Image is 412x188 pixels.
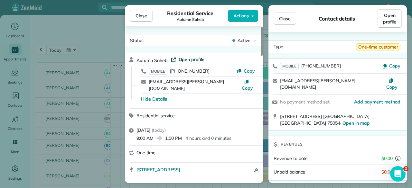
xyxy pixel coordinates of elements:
a: MOBILE[PHONE_NUMBER] [280,63,341,69]
span: Open profile [383,12,396,25]
span: Revenue to date [274,156,308,161]
span: MOBILE [280,63,299,69]
span: Copy [389,63,400,69]
span: $0.00 [381,155,393,162]
span: Copy [242,85,253,91]
a: [EMAIL_ADDRESS][PERSON_NAME][DOMAIN_NAME] [149,79,224,91]
button: Copy [237,68,255,74]
span: Copy [244,68,255,74]
span: No payment method set [280,99,330,105]
span: Actions [233,13,249,19]
button: Open access information [252,166,259,174]
span: · [167,58,171,63]
p: 4 hours and 0 minutes [185,135,231,141]
span: Contact details [319,15,355,22]
span: Close [136,13,147,19]
button: Copy [382,63,400,69]
span: Active [238,37,250,44]
a: Open in map [342,120,370,126]
a: MOBILE[PHONE_NUMBER] [149,68,210,74]
span: 9:00 AM [136,135,154,141]
span: Autumn Saheb [177,17,204,22]
span: Autumn Saheb [136,58,167,63]
span: Status [130,38,144,43]
span: [STREET_ADDRESS] [GEOGRAPHIC_DATA] [GEOGRAPHIC_DATA] 75054 · [280,113,370,126]
a: [STREET_ADDRESS] [136,166,252,173]
span: [PHONE_NUMBER] [170,68,210,74]
span: One time [136,150,155,156]
span: 1:00 PM [165,135,182,141]
span: Revenues [281,141,303,148]
span: MOBILE [149,68,167,75]
span: Copy [386,84,398,90]
span: [STREET_ADDRESS] [136,166,180,173]
iframe: Intercom live chat [390,166,406,182]
button: Close [130,10,153,22]
button: Close [274,13,296,25]
a: Add payment method [354,99,400,105]
span: Residential Service [167,9,213,17]
span: ( today ) [152,127,166,133]
button: Hide Details [141,96,167,102]
span: $0.00 [381,169,393,175]
span: Type [274,43,283,50]
button: Copy [240,78,255,91]
span: [DATE] [136,127,150,133]
button: Copy [383,77,400,90]
a: Open profile [171,56,205,63]
span: Unpaid balance [274,169,305,175]
span: Close [279,15,291,22]
span: Residential service [136,113,175,119]
span: [PHONE_NUMBER] [301,63,341,69]
a: [EMAIL_ADDRESS][PERSON_NAME][DOMAIN_NAME] [280,78,355,90]
span: 2 [403,166,408,171]
span: One-time customer [356,43,400,50]
a: Open profile [378,9,402,28]
span: Open profile [179,56,205,63]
